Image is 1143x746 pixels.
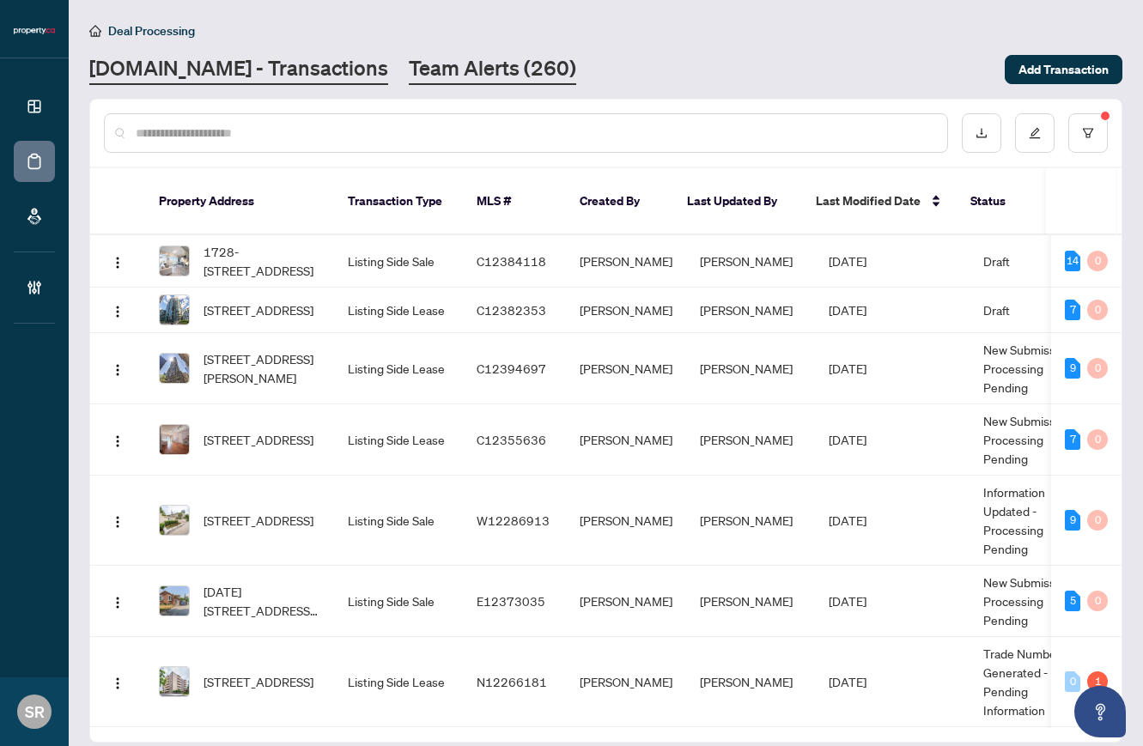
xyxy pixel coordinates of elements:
[160,667,189,696] img: thumbnail-img
[580,432,672,447] span: [PERSON_NAME]
[160,246,189,276] img: thumbnail-img
[111,676,125,690] img: Logo
[1065,429,1080,450] div: 7
[89,54,388,85] a: [DOMAIN_NAME] - Transactions
[409,54,576,85] a: Team Alerts (260)
[566,168,673,235] th: Created By
[204,430,313,449] span: [STREET_ADDRESS]
[160,425,189,454] img: thumbnail-img
[957,168,1085,235] th: Status
[1029,127,1041,139] span: edit
[204,300,313,319] span: [STREET_ADDRESS]
[970,637,1098,727] td: Trade Number Generated - Pending Information
[111,305,125,318] img: Logo
[580,253,672,269] span: [PERSON_NAME]
[111,515,125,529] img: Logo
[104,506,131,534] button: Logo
[1018,56,1109,83] span: Add Transaction
[829,674,866,689] span: [DATE]
[970,288,1098,333] td: Draft
[1068,113,1108,153] button: filter
[1082,127,1094,139] span: filter
[14,26,55,36] img: logo
[1087,251,1108,271] div: 0
[686,637,815,727] td: [PERSON_NAME]
[1087,429,1108,450] div: 0
[104,426,131,453] button: Logo
[477,432,546,447] span: C12355636
[1005,55,1122,84] button: Add Transaction
[477,593,545,609] span: E12373035
[334,235,463,288] td: Listing Side Sale
[1065,358,1080,379] div: 9
[1065,591,1080,611] div: 5
[580,674,672,689] span: [PERSON_NAME]
[1065,510,1080,531] div: 9
[1087,671,1108,692] div: 1
[1015,113,1055,153] button: edit
[104,587,131,615] button: Logo
[970,476,1098,566] td: Information Updated - Processing Pending
[204,511,313,530] span: [STREET_ADDRESS]
[580,361,672,376] span: [PERSON_NAME]
[204,242,320,280] span: 1728-[STREET_ADDRESS]
[104,668,131,695] button: Logo
[160,354,189,383] img: thumbnail-img
[25,700,45,724] span: SR
[204,582,320,620] span: [DATE][STREET_ADDRESS][PERSON_NAME]
[334,333,463,404] td: Listing Side Lease
[477,512,550,528] span: W12286913
[111,596,125,610] img: Logo
[816,191,921,210] span: Last Modified Date
[1087,300,1108,320] div: 0
[686,288,815,333] td: [PERSON_NAME]
[1087,591,1108,611] div: 0
[970,235,1098,288] td: Draft
[334,637,463,727] td: Listing Side Lease
[334,476,463,566] td: Listing Side Sale
[477,674,547,689] span: N12266181
[334,404,463,476] td: Listing Side Lease
[1065,251,1080,271] div: 14
[477,361,546,376] span: C12394697
[829,432,866,447] span: [DATE]
[111,434,125,448] img: Logo
[334,566,463,637] td: Listing Side Sale
[334,168,463,235] th: Transaction Type
[580,512,672,528] span: [PERSON_NAME]
[1065,300,1080,320] div: 7
[334,288,463,333] td: Listing Side Lease
[160,586,189,616] img: thumbnail-img
[108,23,195,39] span: Deal Processing
[477,302,546,318] span: C12382353
[673,168,802,235] th: Last Updated By
[1087,510,1108,531] div: 0
[970,333,1098,404] td: New Submission - Processing Pending
[160,506,189,535] img: thumbnail-img
[829,361,866,376] span: [DATE]
[829,512,866,528] span: [DATE]
[104,247,131,275] button: Logo
[160,295,189,324] img: thumbnail-img
[976,127,988,139] span: download
[802,168,957,235] th: Last Modified Date
[580,302,672,318] span: [PERSON_NAME]
[970,404,1098,476] td: New Submission - Processing Pending
[686,476,815,566] td: [PERSON_NAME]
[204,672,313,691] span: [STREET_ADDRESS]
[145,168,334,235] th: Property Address
[829,302,866,318] span: [DATE]
[962,113,1001,153] button: download
[104,296,131,324] button: Logo
[829,593,866,609] span: [DATE]
[1087,358,1108,379] div: 0
[463,168,566,235] th: MLS #
[477,253,546,269] span: C12384118
[686,404,815,476] td: [PERSON_NAME]
[580,593,672,609] span: [PERSON_NAME]
[1065,671,1080,692] div: 0
[686,566,815,637] td: [PERSON_NAME]
[111,256,125,270] img: Logo
[686,235,815,288] td: [PERSON_NAME]
[1074,686,1126,737] button: Open asap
